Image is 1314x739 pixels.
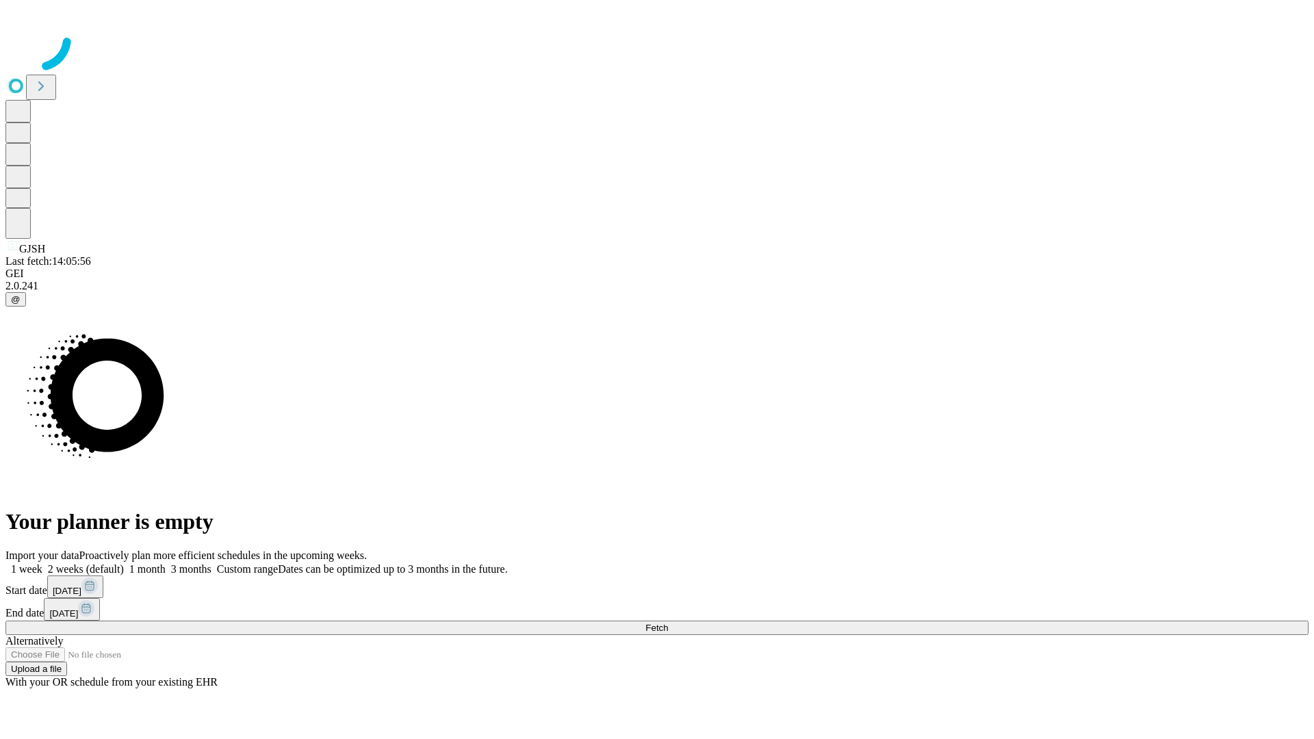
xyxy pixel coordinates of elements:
[5,676,218,688] span: With your OR schedule from your existing EHR
[129,563,166,575] span: 1 month
[11,294,21,304] span: @
[5,509,1309,534] h1: Your planner is empty
[645,623,668,633] span: Fetch
[47,575,103,598] button: [DATE]
[171,563,211,575] span: 3 months
[5,280,1309,292] div: 2.0.241
[19,243,45,255] span: GJSH
[5,598,1309,621] div: End date
[11,563,42,575] span: 1 week
[5,621,1309,635] button: Fetch
[5,268,1309,280] div: GEI
[217,563,278,575] span: Custom range
[53,586,81,596] span: [DATE]
[5,292,26,307] button: @
[5,255,91,267] span: Last fetch: 14:05:56
[5,549,79,561] span: Import your data
[278,563,507,575] span: Dates can be optimized up to 3 months in the future.
[5,662,67,676] button: Upload a file
[49,608,78,619] span: [DATE]
[5,575,1309,598] div: Start date
[79,549,367,561] span: Proactively plan more efficient schedules in the upcoming weeks.
[48,563,124,575] span: 2 weeks (default)
[5,635,63,647] span: Alternatively
[44,598,100,621] button: [DATE]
